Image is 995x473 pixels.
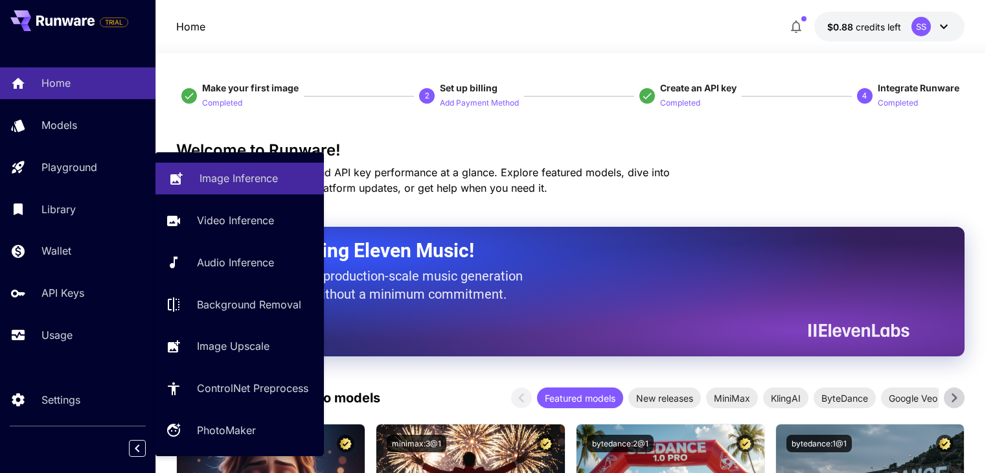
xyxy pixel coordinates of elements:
p: Completed [660,97,700,110]
button: Collapse sidebar [129,440,146,457]
h3: Welcome to Runware! [176,141,965,159]
a: Audio Inference [155,247,324,279]
p: Models [41,117,77,133]
span: Make your first image [202,82,299,93]
p: Library [41,202,76,217]
span: KlingAI [763,391,808,405]
p: Usage [41,327,73,343]
p: Wallet [41,243,71,259]
span: Set up billing [440,82,497,93]
span: MiniMax [706,391,758,405]
p: Video Inference [197,213,274,228]
span: Add your payment card to enable full platform functionality. [100,14,128,30]
a: ControlNet Preprocess [155,373,324,404]
a: PhotoMaker [155,415,324,446]
button: Certified Model – Vetted for best performance and includes a commercial license. [737,435,754,452]
p: Settings [41,392,80,408]
a: Background Removal [155,288,324,320]
span: $0.88 [827,21,856,32]
p: Background Removal [197,297,301,312]
p: Completed [202,97,242,110]
p: The only way to get production-scale music generation from Eleven Labs without a minimum commitment. [209,267,532,303]
p: Completed [878,97,918,110]
button: $0.87508 [814,12,965,41]
h2: Now Supporting Eleven Music! [209,238,900,263]
button: minimax:3@1 [387,435,446,452]
p: Add Payment Method [440,97,519,110]
span: credits left [856,21,901,32]
p: ControlNet Preprocess [197,380,308,396]
p: Audio Inference [197,255,274,270]
button: Certified Model – Vetted for best performance and includes a commercial license. [936,435,954,452]
span: New releases [628,391,701,405]
span: Integrate Runware [878,82,959,93]
p: Playground [41,159,97,175]
p: Image Upscale [197,338,269,354]
button: Certified Model – Vetted for best performance and includes a commercial license. [337,435,354,452]
button: Certified Model – Vetted for best performance and includes a commercial license. [537,435,555,452]
span: Google Veo [881,391,945,405]
div: Collapse sidebar [139,437,155,460]
span: Featured models [537,391,623,405]
p: API Keys [41,285,84,301]
p: Home [176,19,205,34]
button: bytedance:2@1 [587,435,654,452]
p: PhotoMaker [197,422,256,438]
div: $0.87508 [827,20,901,34]
span: TRIAL [100,17,128,27]
a: Image Inference [155,163,324,194]
nav: breadcrumb [176,19,205,34]
button: bytedance:1@1 [786,435,852,452]
p: Image Inference [200,170,278,186]
span: Check out your usage stats and API key performance at a glance. Explore featured models, dive int... [176,166,670,194]
a: Image Upscale [155,330,324,362]
p: Home [41,75,71,91]
a: Video Inference [155,205,324,236]
p: 2 [425,90,429,102]
div: SS [911,17,931,36]
span: ByteDance [814,391,876,405]
span: Create an API key [660,82,737,93]
p: 4 [862,90,867,102]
